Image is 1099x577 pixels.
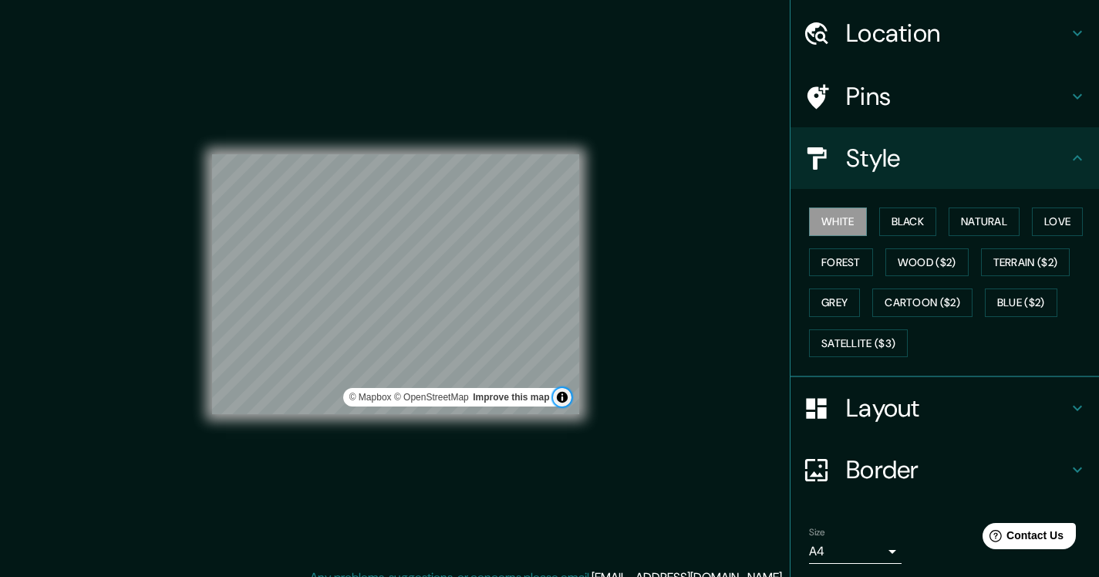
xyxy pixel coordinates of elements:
[791,127,1099,189] div: Style
[809,329,908,358] button: Satellite ($3)
[1032,208,1083,236] button: Love
[791,377,1099,439] div: Layout
[981,248,1070,277] button: Terrain ($2)
[809,288,860,317] button: Grey
[809,539,902,564] div: A4
[349,392,392,403] a: Mapbox
[872,288,973,317] button: Cartoon ($2)
[985,288,1057,317] button: Blue ($2)
[791,439,1099,501] div: Border
[809,208,867,236] button: White
[791,2,1099,64] div: Location
[846,454,1068,485] h4: Border
[394,392,469,403] a: OpenStreetMap
[949,208,1020,236] button: Natural
[473,392,549,403] a: Map feedback
[846,81,1068,112] h4: Pins
[809,248,873,277] button: Forest
[553,388,571,407] button: Toggle attribution
[962,517,1082,560] iframe: Help widget launcher
[846,18,1068,49] h4: Location
[809,526,825,539] label: Size
[791,66,1099,127] div: Pins
[885,248,969,277] button: Wood ($2)
[879,208,937,236] button: Black
[846,143,1068,174] h4: Style
[846,393,1068,423] h4: Layout
[212,154,579,414] canvas: Map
